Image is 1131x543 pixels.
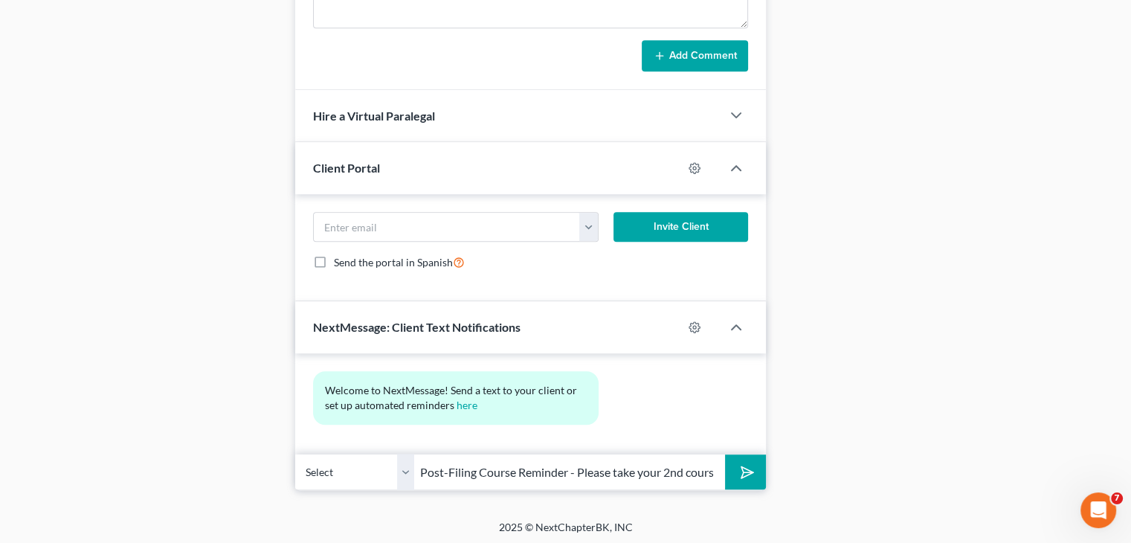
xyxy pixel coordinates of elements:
span: NextMessage: Client Text Notifications [313,320,521,334]
input: Enter email [314,213,580,241]
span: Client Portal [313,161,380,175]
a: here [457,399,477,411]
iframe: Intercom live chat [1080,492,1116,528]
button: Invite Client [613,212,749,242]
span: Send the portal in Spanish [334,256,453,269]
input: Say something... [414,454,725,490]
span: Hire a Virtual Paralegal [313,109,435,123]
span: Welcome to NextMessage! Send a text to your client or set up automated reminders [325,384,579,411]
span: 7 [1111,492,1123,504]
button: Add Comment [642,40,748,71]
